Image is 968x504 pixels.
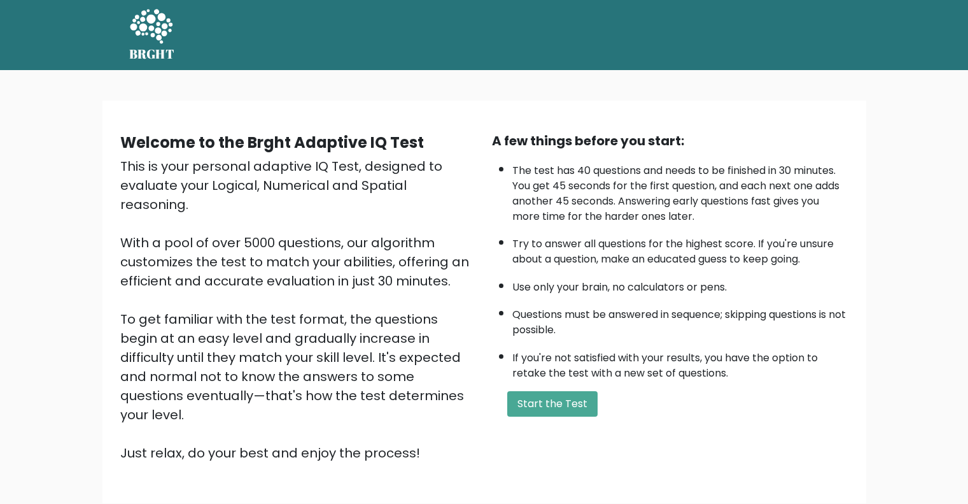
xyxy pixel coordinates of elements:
[120,132,424,153] b: Welcome to the Brght Adaptive IQ Test
[492,131,848,150] div: A few things before you start:
[507,391,598,417] button: Start the Test
[512,273,848,295] li: Use only your brain, no calculators or pens.
[120,157,477,463] div: This is your personal adaptive IQ Test, designed to evaluate your Logical, Numerical and Spatial ...
[129,5,175,65] a: BRGHT
[512,301,848,338] li: Questions must be answered in sequence; skipping questions is not possible.
[512,344,848,381] li: If you're not satisfied with your results, you have the option to retake the test with a new set ...
[512,157,848,224] li: The test has 40 questions and needs to be finished in 30 minutes. You get 45 seconds for the firs...
[129,47,175,62] h5: BRGHT
[512,230,848,267] li: Try to answer all questions for the highest score. If you're unsure about a question, make an edu...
